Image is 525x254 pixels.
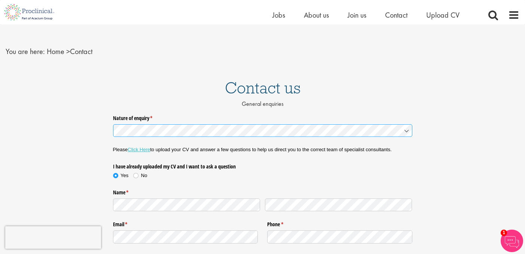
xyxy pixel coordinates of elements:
[113,218,258,228] label: Email
[385,10,408,20] a: Contact
[304,10,329,20] a: About us
[66,47,70,56] span: >
[128,147,150,152] a: Click Here
[5,226,101,249] iframe: reCAPTCHA
[47,47,92,56] span: Contact
[47,47,64,56] a: breadcrumb link to Home
[272,10,285,20] a: Jobs
[426,10,460,20] a: Upload CV
[265,198,412,212] input: Last
[113,146,412,153] p: Please to upload your CV and answer a few questions to help us direct you to the correct team of ...
[348,10,366,20] a: Join us
[141,173,147,178] span: No
[113,198,260,212] input: First
[120,173,128,178] span: Yes
[113,160,258,170] legend: I have already uploaded my CV and I want to ask a question
[501,230,523,252] img: Chatbot
[113,112,412,122] label: Nature of enquiry
[267,218,412,228] label: Phone
[113,186,412,196] legend: Name
[501,230,507,236] span: 1
[6,47,45,56] span: You are here:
